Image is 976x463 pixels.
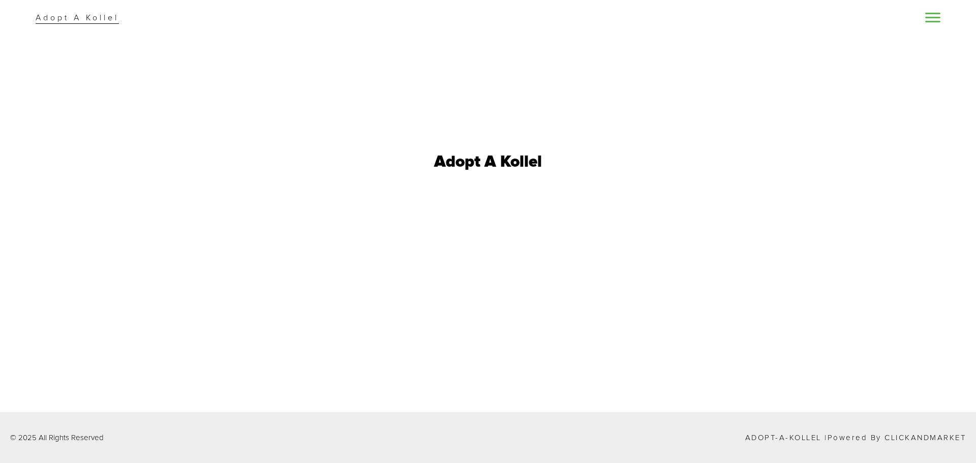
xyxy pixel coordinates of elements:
p: Adopt-a-Kollel | [745,434,966,442]
p: © 2025 All Rights Reserved [10,434,104,442]
h1: Adopt A Kollel [434,154,542,170]
a: ClickandMarket [884,434,966,442]
p: Adopt A Kollel [36,12,119,24]
span: Powered by [828,434,881,442]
